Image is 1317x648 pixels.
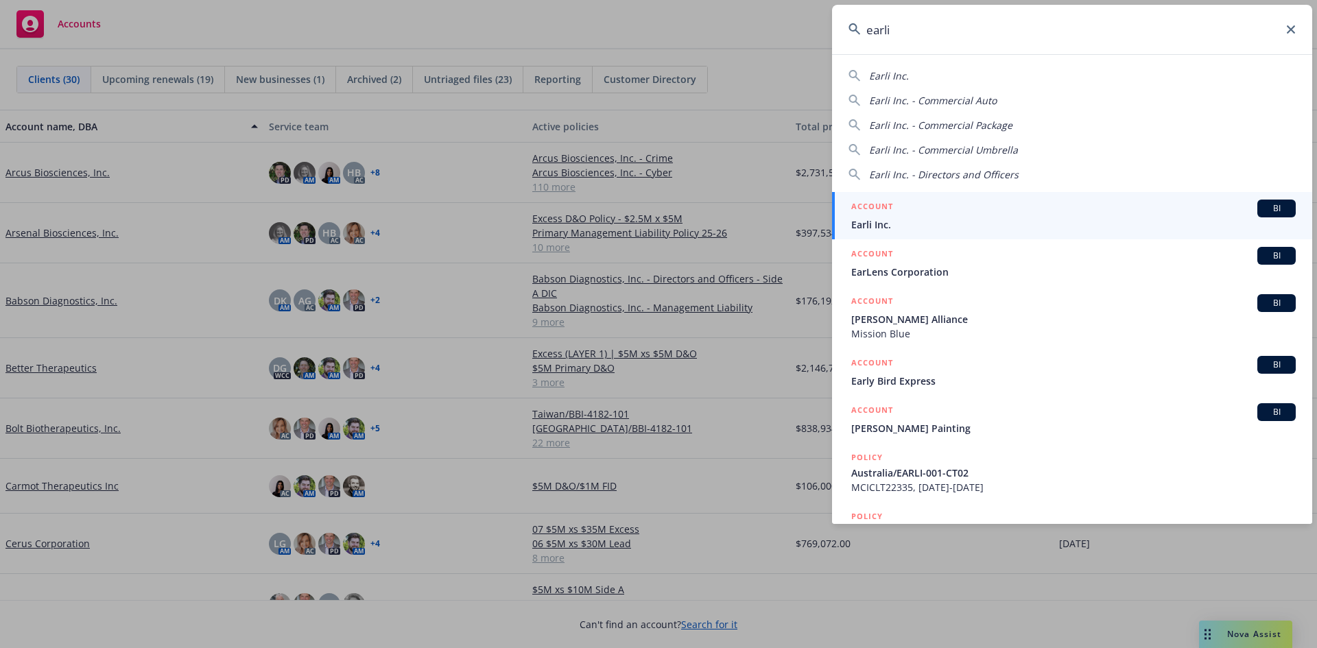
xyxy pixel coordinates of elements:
h5: ACCOUNT [851,200,893,216]
span: [PERSON_NAME] Painting [851,421,1296,435]
span: Earli Inc. - Directors and Officers [869,168,1019,181]
span: Early Bird Express [851,374,1296,388]
span: Mission Blue [851,326,1296,341]
span: EarLens Corporation [851,265,1296,279]
span: Earli Inc. - Commercial Umbrella [869,143,1018,156]
a: ACCOUNTBI[PERSON_NAME] Painting [832,396,1312,443]
h5: ACCOUNT [851,294,893,311]
span: BI [1263,359,1290,371]
span: Earli Inc. - Commercial Auto [869,94,997,107]
a: ACCOUNTBIEarli Inc. [832,192,1312,239]
h5: ACCOUNT [851,247,893,263]
span: BI [1263,202,1290,215]
span: BI [1263,297,1290,309]
a: POLICYAustralia/EARLI-001-CT02MCICLT22335, [DATE]-[DATE] [832,443,1312,502]
a: ACCOUNTBIEarLens Corporation [832,239,1312,287]
span: Earli Inc. [851,217,1296,232]
span: [PERSON_NAME] Alliance [851,312,1296,326]
span: BI [1263,406,1290,418]
a: POLICY [832,502,1312,561]
span: Earli Inc. [869,69,909,82]
span: Australia/EARLI-001-CT02 [851,466,1296,480]
h5: POLICY [851,451,883,464]
span: MCICLT22335, [DATE]-[DATE] [851,480,1296,494]
input: Search... [832,5,1312,54]
span: Earli Inc. - Commercial Package [869,119,1012,132]
h5: ACCOUNT [851,403,893,420]
span: BI [1263,250,1290,262]
a: ACCOUNTBI[PERSON_NAME] AllianceMission Blue [832,287,1312,348]
a: ACCOUNTBIEarly Bird Express [832,348,1312,396]
h5: ACCOUNT [851,356,893,372]
h5: POLICY [851,509,883,523]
